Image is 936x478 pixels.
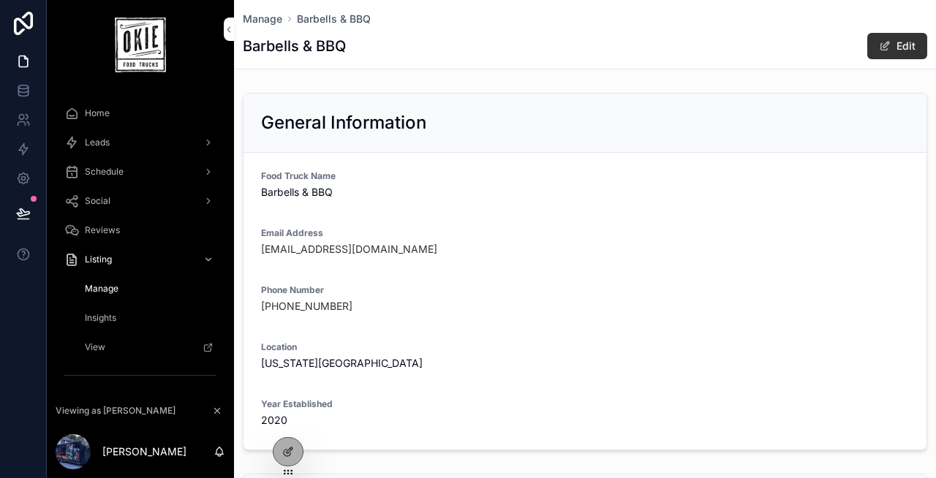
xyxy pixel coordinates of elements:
[56,100,225,126] a: Home
[243,12,282,26] a: Manage
[85,341,105,353] span: View
[56,246,225,273] a: Listing
[261,299,352,314] a: [PHONE_NUMBER]
[56,159,225,185] a: Schedule
[56,129,225,156] a: Leads
[261,111,426,134] h2: General Information
[867,33,927,59] button: Edit
[261,398,333,409] span: Year Established
[85,254,112,265] span: Listing
[85,195,110,207] span: Social
[85,137,110,148] span: Leads
[243,36,346,56] h1: Barbells & BBQ
[261,356,423,371] span: [US_STATE][GEOGRAPHIC_DATA]
[115,18,165,72] img: App logo
[85,312,116,324] span: Insights
[261,341,297,352] span: Location
[85,166,124,178] span: Schedule
[261,170,336,181] span: Food Truck Name
[56,405,175,417] span: Viewing as [PERSON_NAME]
[47,90,234,397] div: scrollable content
[261,227,323,238] span: Email Address
[56,188,225,214] a: Social
[85,224,120,236] span: Reviews
[261,242,437,257] a: [EMAIL_ADDRESS][DOMAIN_NAME]
[73,276,225,302] a: Manage
[85,107,110,119] span: Home
[56,217,225,243] a: Reviews
[261,284,324,295] span: Phone Number
[85,283,118,295] span: Manage
[73,305,225,331] a: Insights
[102,444,186,459] p: [PERSON_NAME]
[297,12,371,26] a: Barbells & BBQ
[261,185,909,200] span: Barbells & BBQ
[73,334,225,360] a: View
[261,413,909,428] span: 2020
